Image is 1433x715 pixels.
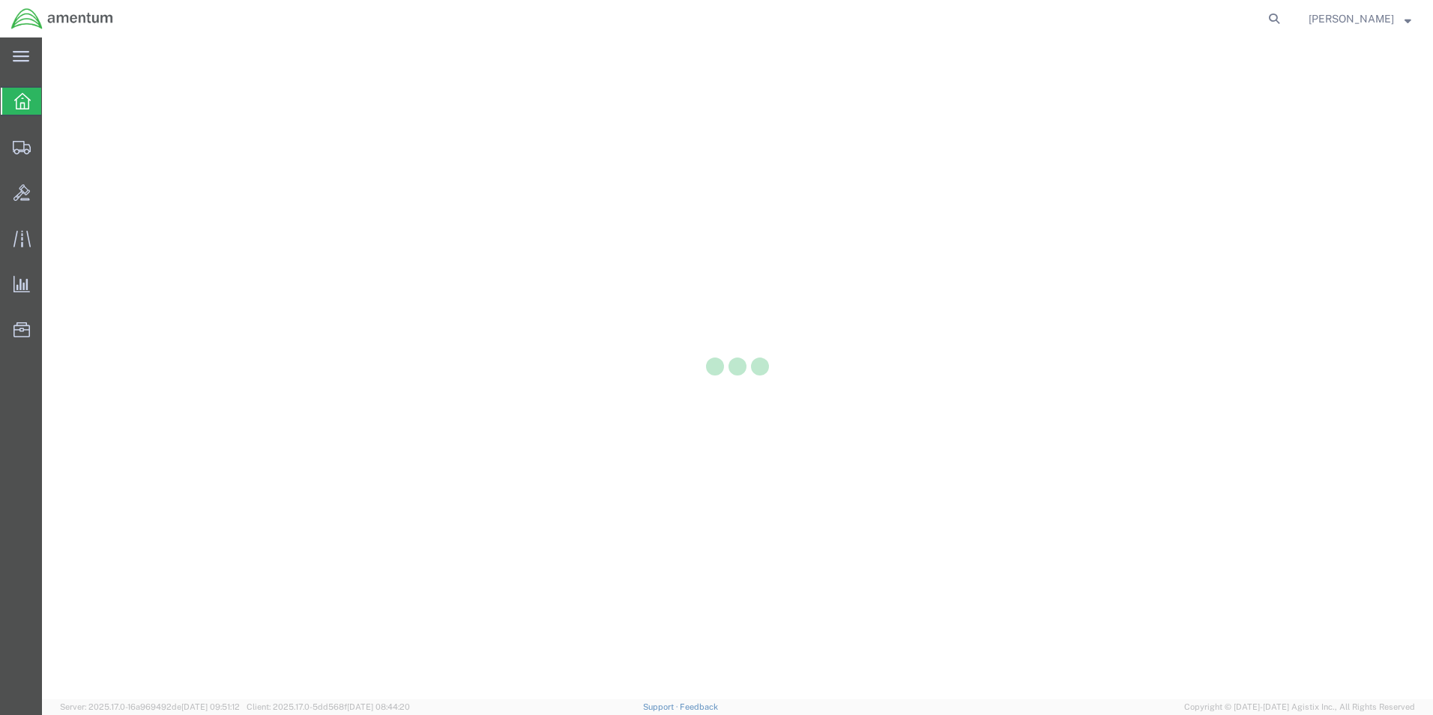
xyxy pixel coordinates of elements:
img: logo [10,7,114,30]
button: [PERSON_NAME] [1308,10,1412,28]
span: Copyright © [DATE]-[DATE] Agistix Inc., All Rights Reserved [1184,701,1415,714]
a: Feedback [680,702,718,711]
span: [DATE] 08:44:20 [347,702,410,711]
a: Support [643,702,681,711]
span: [DATE] 09:51:12 [181,702,240,711]
span: Client: 2025.17.0-5dd568f [247,702,410,711]
span: Miguel Castro [1309,10,1394,27]
span: Server: 2025.17.0-16a969492de [60,702,240,711]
